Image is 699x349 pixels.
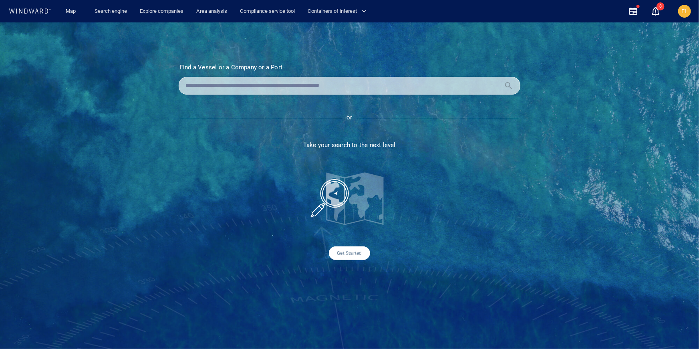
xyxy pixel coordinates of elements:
[179,141,520,149] h4: Take your search to the next level
[649,5,662,18] a: 8
[304,4,373,18] button: Containers of interest
[677,3,693,19] button: EL
[681,8,688,14] span: EL
[62,4,82,18] a: Map
[59,4,85,18] button: Map
[329,246,370,260] a: Get Started
[237,4,298,18] a: Compliance service tool
[308,7,367,16] span: Containers of interest
[346,115,352,121] span: or
[137,4,187,18] a: Explore companies
[651,6,661,16] div: Notification center
[91,4,130,18] a: Search engine
[657,2,665,10] span: 8
[651,6,661,16] button: 8
[180,64,519,71] h3: Find a Vessel or a Company or a Port
[193,4,230,18] a: Area analysis
[665,313,693,343] iframe: Chat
